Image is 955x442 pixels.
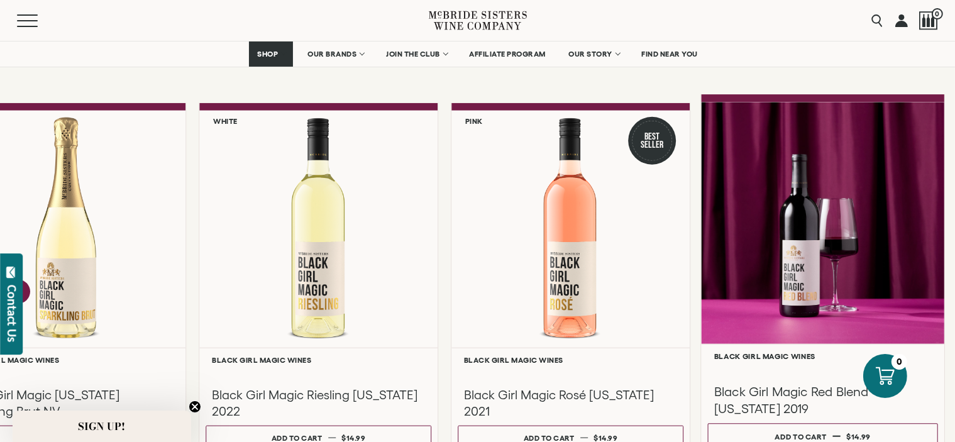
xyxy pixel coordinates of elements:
div: Contact Us [6,285,18,342]
h6: Black Girl Magic Wines [212,356,425,364]
button: Mobile Menu Trigger [17,14,62,27]
span: 0 [932,8,943,19]
span: $14.99 [593,434,617,442]
span: SIGN UP! [79,419,126,434]
a: FIND NEAR YOU [634,41,707,67]
a: SHOP [249,41,293,67]
div: 0 [892,354,907,370]
span: $14.99 [342,434,366,442]
span: FIND NEAR YOU [642,50,698,58]
h6: Black Girl Magic Wines [714,352,932,360]
a: AFFILIATE PROGRAM [461,41,555,67]
h3: Black Girl Magic Red Blend [US_STATE] 2019 [714,384,932,417]
a: JOIN THE CLUB [378,41,455,67]
button: Close teaser [189,401,201,413]
span: $14.99 [846,432,871,440]
h6: Black Girl Magic Wines [464,356,677,364]
a: OUR STORY [560,41,627,67]
span: OUR STORY [568,50,612,58]
h3: Black Girl Magic Rosé [US_STATE] 2021 [464,387,677,419]
span: SHOP [257,50,279,58]
a: OUR BRANDS [299,41,372,67]
span: OUR BRANDS [307,50,356,58]
h6: White [213,117,238,125]
h6: Pink [465,117,483,125]
span: AFFILIATE PROGRAM [470,50,546,58]
span: JOIN THE CLUB [386,50,440,58]
div: SIGN UP!Close teaser [13,411,191,442]
h3: Black Girl Magic Riesling [US_STATE] 2022 [212,387,425,419]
